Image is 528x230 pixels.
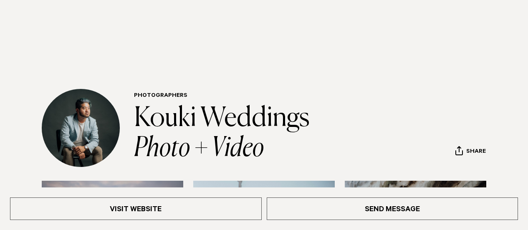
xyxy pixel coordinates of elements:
span: Share [466,148,486,156]
a: Send Message [267,197,518,220]
a: Kouki Weddings Photo + Video [134,105,310,162]
button: Share [455,146,486,158]
img: Profile Avatar [42,89,120,167]
a: Photographers [134,93,187,99]
a: Visit Website [10,197,262,220]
